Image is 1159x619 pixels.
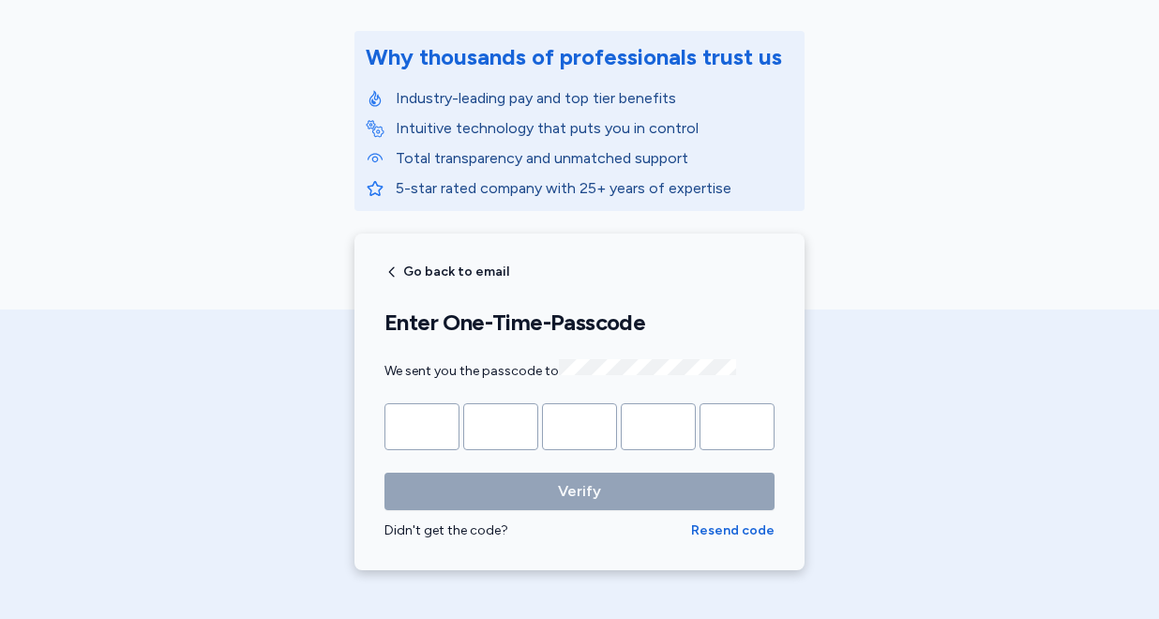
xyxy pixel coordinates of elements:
[403,265,509,279] span: Go back to email
[542,403,617,450] input: Please enter OTP character 3
[558,480,601,503] span: Verify
[396,87,793,110] p: Industry-leading pay and top tier benefits
[700,403,775,450] input: Please enter OTP character 5
[384,473,775,510] button: Verify
[384,521,691,540] div: Didn't get the code?
[396,117,793,140] p: Intuitive technology that puts you in control
[384,403,459,450] input: Please enter OTP character 1
[384,309,775,337] h1: Enter One-Time-Passcode
[384,363,736,379] span: We sent you the passcode to
[396,147,793,170] p: Total transparency and unmatched support
[463,403,538,450] input: Please enter OTP character 2
[621,403,696,450] input: Please enter OTP character 4
[691,521,775,540] button: Resend code
[396,177,793,200] p: 5-star rated company with 25+ years of expertise
[384,264,509,279] button: Go back to email
[366,42,782,72] div: Why thousands of professionals trust us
